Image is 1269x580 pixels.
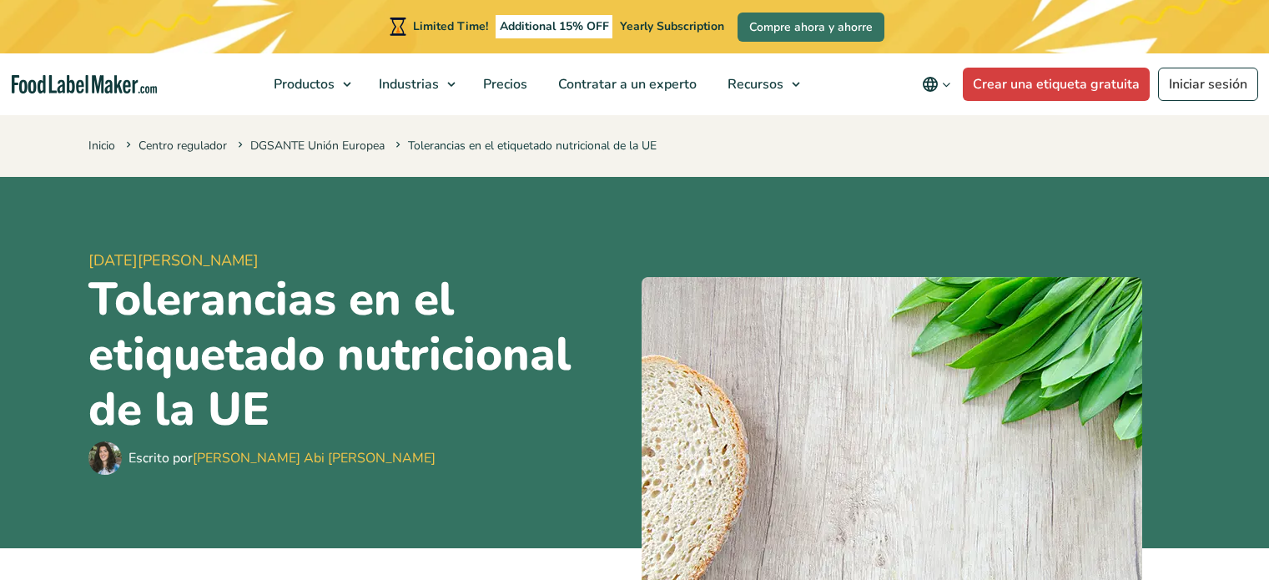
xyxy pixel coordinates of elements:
a: Contratar a un experto [543,53,708,115]
div: Escrito por [128,448,436,468]
a: Iniciar sesión [1158,68,1258,101]
a: Industrias [364,53,464,115]
span: [DATE][PERSON_NAME] [88,250,628,272]
span: Recursos [723,75,785,93]
span: Limited Time! [413,18,488,34]
span: Yearly Subscription [620,18,724,34]
a: Recursos [713,53,808,115]
a: DGSANTE Unión Europea [250,138,385,154]
img: Maria Abi Hanna - Etiquetadora de alimentos [88,441,122,475]
a: Centro regulador [138,138,227,154]
span: Industrias [374,75,441,93]
span: Additional 15% OFF [496,15,613,38]
h1: Tolerancias en el etiquetado nutricional de la UE [88,272,628,437]
a: Productos [259,53,360,115]
a: Crear una etiqueta gratuita [963,68,1150,101]
span: Precios [478,75,529,93]
span: Tolerancias en el etiquetado nutricional de la UE [392,138,657,154]
a: Inicio [88,138,115,154]
span: Contratar a un experto [553,75,698,93]
a: Compre ahora y ahorre [738,13,884,42]
a: Precios [468,53,539,115]
a: [PERSON_NAME] Abi [PERSON_NAME] [193,449,436,467]
a: Food Label Maker homepage [12,75,157,94]
button: Change language [910,68,963,101]
span: Productos [269,75,336,93]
